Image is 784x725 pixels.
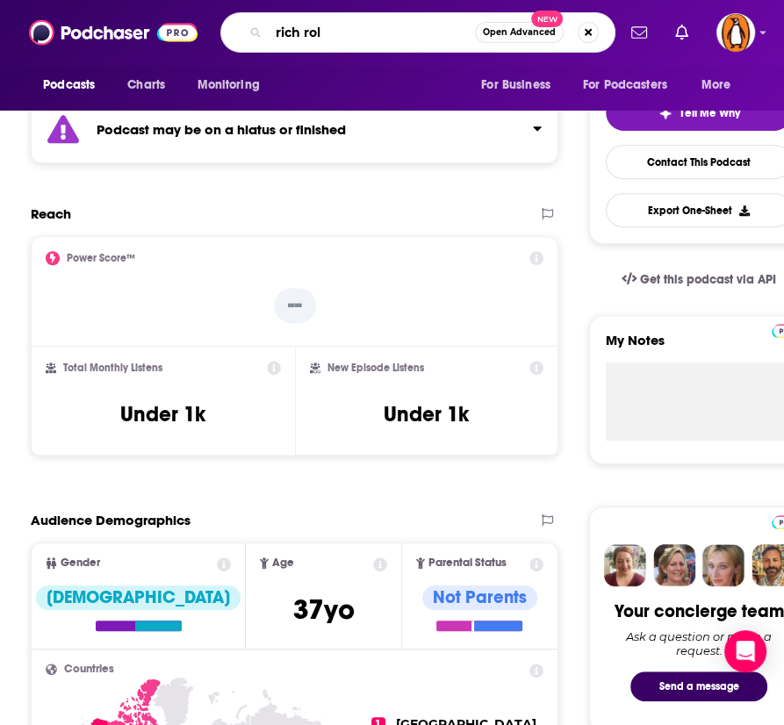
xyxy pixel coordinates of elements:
span: Age [272,557,294,569]
div: [DEMOGRAPHIC_DATA] [36,585,241,610]
a: Charts [116,68,176,102]
button: Show profile menu [716,13,755,52]
span: New [531,11,563,27]
span: Countries [64,664,114,675]
button: Open AdvancedNew [475,22,564,43]
div: Your concierge team [615,600,784,622]
span: 37 yo [293,592,355,627]
span: Tell Me Why [680,106,740,120]
button: open menu [31,68,118,102]
h3: Under 1k [120,401,205,427]
span: Monitoring [197,73,259,97]
span: Podcasts [43,73,95,97]
span: More [701,73,731,97]
h2: Reach [31,205,71,222]
section: Click to expand status details [31,96,558,163]
span: Logged in as penguin_portfolio [716,13,755,52]
div: Not Parents [422,585,537,610]
span: Charts [127,73,165,97]
img: Podchaser - Follow, Share and Rate Podcasts [29,16,198,49]
strong: Podcast may be on a hiatus or finished [97,121,346,138]
img: Sydney Profile [604,544,646,586]
button: open menu [572,68,693,102]
button: Send a message [630,671,767,701]
h2: Power Score™ [67,252,135,264]
img: User Profile [716,13,755,52]
span: For Podcasters [583,73,667,97]
button: open menu [184,68,282,102]
span: Open Advanced [483,28,556,37]
p: -- [274,288,316,323]
img: Jules Profile [702,544,744,586]
span: Gender [61,557,100,569]
a: Show notifications dropdown [668,18,695,47]
h2: Total Monthly Listens [63,362,162,374]
h2: New Episode Listens [327,362,424,374]
input: Search podcasts, credits, & more... [269,18,475,47]
button: open menu [689,68,753,102]
img: Barbara Profile [653,544,695,586]
div: Open Intercom Messenger [724,630,766,672]
img: tell me why sparkle [658,106,673,120]
span: For Business [481,73,550,97]
h3: Under 1k [384,401,469,427]
div: Search podcasts, credits, & more... [220,12,615,53]
a: Show notifications dropdown [624,18,654,47]
span: Get this podcast via API [640,272,776,287]
span: Parental Status [428,557,507,569]
h2: Audience Demographics [31,512,191,528]
button: open menu [469,68,572,102]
